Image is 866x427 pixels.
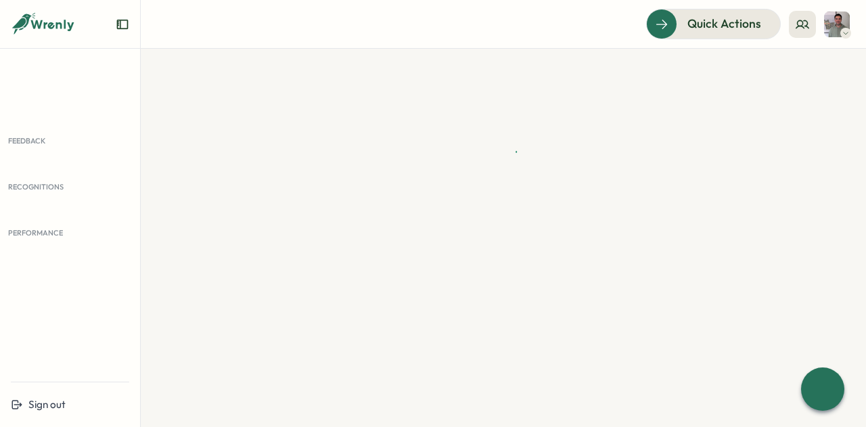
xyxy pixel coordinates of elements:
[687,15,761,32] span: Quick Actions
[646,9,781,39] button: Quick Actions
[824,12,850,37] img: Federico Valdes
[116,18,129,31] button: Expand sidebar
[28,398,66,411] span: Sign out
